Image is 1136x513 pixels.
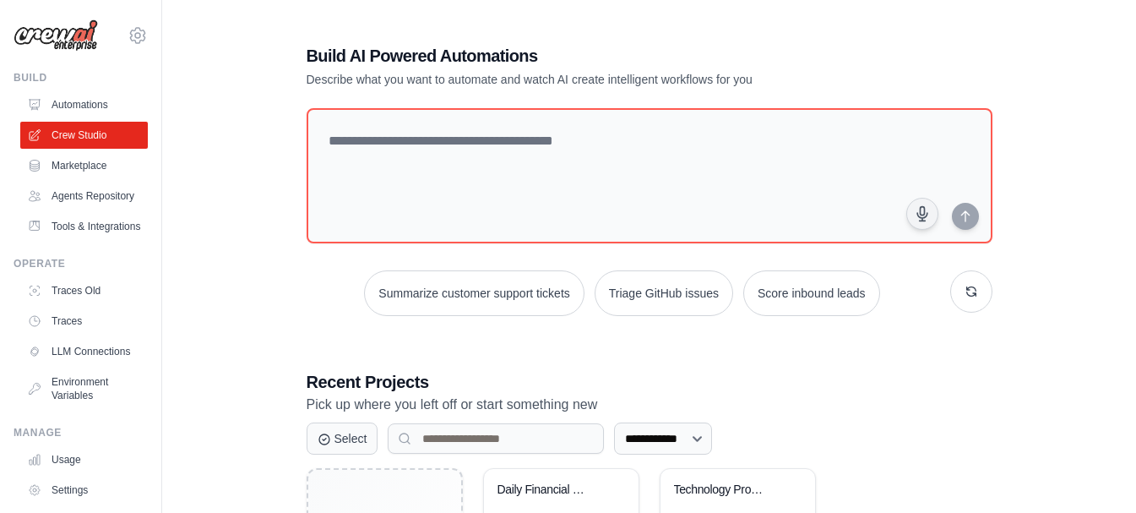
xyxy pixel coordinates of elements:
[364,270,584,316] button: Summarize customer support tickets
[20,308,148,335] a: Traces
[20,277,148,304] a: Traces Old
[20,91,148,118] a: Automations
[950,270,992,313] button: Get new suggestions
[20,183,148,210] a: Agents Repository
[307,370,992,394] h3: Recent Projects
[20,338,148,365] a: LLM Connections
[14,71,148,85] div: Build
[497,483,600,498] div: Daily Financial Newsletter Generator
[14,19,98,52] img: Logo
[20,477,148,504] a: Settings
[14,257,148,270] div: Operate
[307,71,874,88] p: Describe what you want to automate and watch AI create intelligent workflows for you
[595,270,733,316] button: Triage GitHub issues
[674,483,776,498] div: Technology Product Research Automation
[743,270,880,316] button: Score inbound leads
[20,446,148,473] a: Usage
[20,152,148,179] a: Marketplace
[20,213,148,240] a: Tools & Integrations
[307,423,378,455] button: Select
[307,44,874,68] h1: Build AI Powered Automations
[906,198,938,230] button: Click to speak your automation idea
[14,426,148,439] div: Manage
[307,394,992,416] p: Pick up where you left off or start something new
[20,122,148,149] a: Crew Studio
[20,368,148,409] a: Environment Variables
